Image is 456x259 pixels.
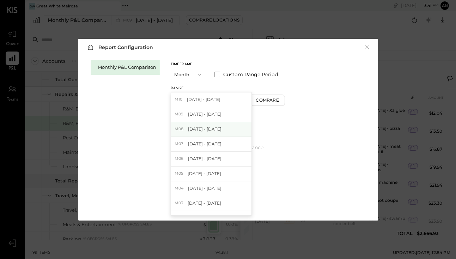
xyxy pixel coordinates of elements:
[188,200,221,206] span: [DATE] - [DATE]
[175,171,185,176] span: M05
[188,156,221,162] span: [DATE] - [DATE]
[187,96,220,102] span: [DATE] - [DATE]
[175,112,186,117] span: M09
[256,97,279,103] div: Compare
[171,68,206,81] button: Month
[188,170,221,176] span: [DATE] - [DATE]
[188,215,221,221] span: [DATE] - [DATE]
[86,43,153,52] h3: Report Configuration
[98,64,156,71] div: Monthly P&L Comparison
[175,97,184,102] span: M10
[188,185,221,191] span: [DATE] - [DATE]
[171,87,245,90] div: Range
[188,111,221,117] span: [DATE] - [DATE]
[175,126,186,132] span: M08
[250,95,285,106] button: Compare
[188,126,221,132] span: [DATE] - [DATE]
[175,156,186,162] span: M06
[175,200,185,206] span: M03
[364,44,370,51] button: ×
[175,141,186,147] span: M07
[171,63,206,66] div: Timeframe
[223,71,278,78] span: Custom Range Period
[175,186,186,191] span: M04
[188,141,221,147] span: [DATE] - [DATE]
